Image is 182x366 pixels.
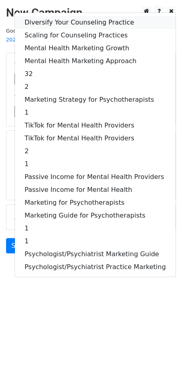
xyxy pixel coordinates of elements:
[15,183,176,196] a: Passive Income for Mental Health
[15,196,176,209] a: Marketing for Psychotherapists
[15,248,176,261] a: Psychologist/Psychiatrist Marketing Guide
[15,68,176,80] a: 32
[15,261,176,273] a: Psychologist/Psychiatrist Practice Marketing
[142,327,182,366] iframe: Chat Widget
[15,145,176,158] a: 2
[15,209,176,222] a: Marketing Guide for Psychotherapists
[15,42,176,55] a: Mental Health Marketing Growth
[6,238,33,253] a: Send
[15,158,176,171] a: 1
[15,16,176,29] a: Diversify Your Counseling Practice
[15,119,176,132] a: TikTok for Mental Health Providers
[15,29,176,42] a: Scaling for Counseling Practices
[15,93,176,106] a: Marketing Strategy for Psychotherapists
[6,6,176,20] h2: New Campaign
[15,235,176,248] a: 1
[15,132,176,145] a: TikTok for Mental Health Providers
[15,106,176,119] a: 1
[15,80,176,93] a: 2
[15,55,176,68] a: Mental Health Marketing Approach
[15,222,176,235] a: 1
[6,28,114,43] small: Google Sheet:
[15,171,176,183] a: Passive Income for Mental Health Providers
